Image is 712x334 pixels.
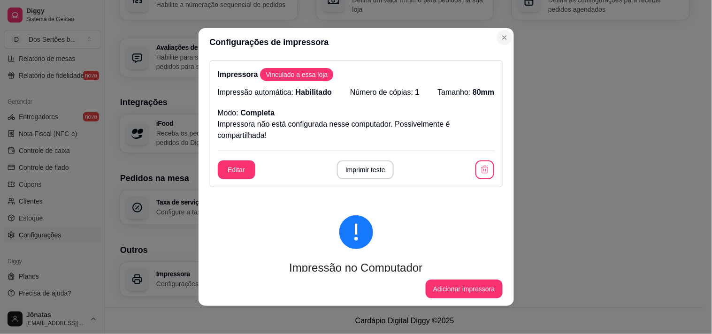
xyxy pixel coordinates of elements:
[438,87,495,98] p: Tamanho:
[218,68,495,81] p: Impressora
[199,28,514,56] header: Configurações de impressora
[218,87,332,98] p: Impressão automática:
[337,160,394,179] button: Imprimir teste
[225,260,488,275] div: Impressão no Computador
[218,107,275,119] p: Modo:
[339,215,373,249] span: exclamation-circle
[262,70,331,79] span: Vinculado a essa loja
[240,109,275,117] span: Completa
[218,160,255,179] button: Editar
[497,30,512,45] button: Close
[350,87,420,98] p: Número de cópias:
[415,88,420,96] span: 1
[296,88,332,96] span: Habilitado
[426,280,503,298] button: Adicionar impressora
[218,119,495,141] p: Impressora não está configurada nesse computador. Possivelmente é compartilhada!
[473,88,494,96] span: 80mm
